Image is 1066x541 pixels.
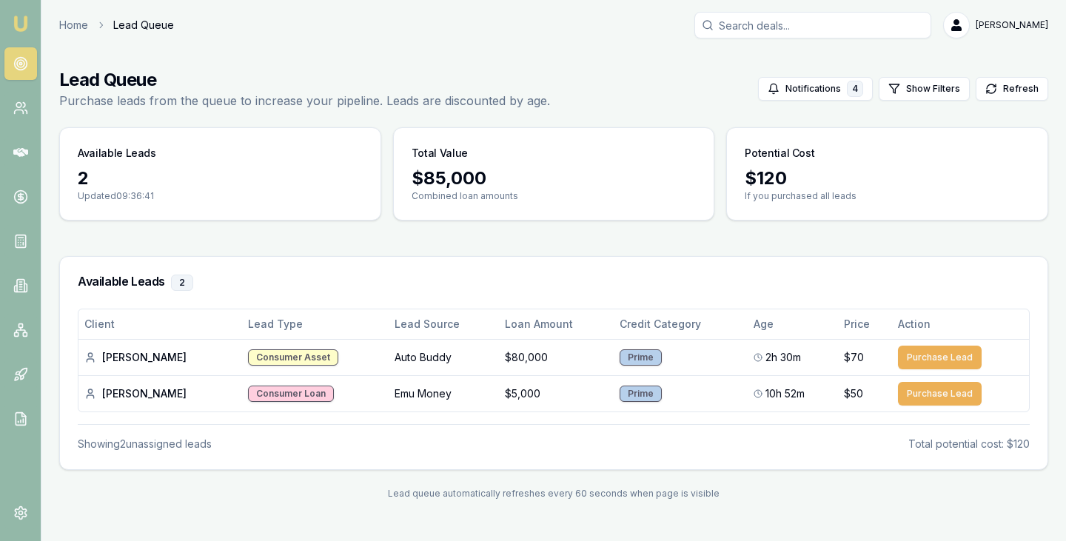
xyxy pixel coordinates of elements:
th: Age [748,309,838,339]
div: Prime [620,386,662,402]
span: $50 [844,386,863,401]
button: Purchase Lead [898,346,982,369]
button: Notifications4 [758,77,873,101]
h3: Available Leads [78,146,156,161]
img: emu-icon-u.png [12,15,30,33]
td: $5,000 [499,375,614,411]
div: Total potential cost: $120 [908,437,1030,451]
div: $ 85,000 [412,167,697,190]
div: $ 120 [745,167,1030,190]
th: Credit Category [614,309,748,339]
h3: Total Value [412,146,468,161]
span: Lead Queue [113,18,174,33]
button: Show Filters [879,77,970,101]
div: [PERSON_NAME] [84,350,236,365]
button: Purchase Lead [898,382,982,406]
th: Lead Type [242,309,389,339]
button: Refresh [976,77,1048,101]
th: Action [892,309,1029,339]
div: Consumer Loan [248,386,334,402]
span: [PERSON_NAME] [976,19,1048,31]
input: Search deals [694,12,931,38]
td: Auto Buddy [389,339,499,375]
div: [PERSON_NAME] [84,386,236,401]
div: Consumer Asset [248,349,338,366]
span: 2h 30m [765,350,801,365]
th: Loan Amount [499,309,614,339]
div: Lead queue automatically refreshes every 60 seconds when page is visible [59,488,1048,500]
th: Lead Source [389,309,499,339]
p: Combined loan amounts [412,190,697,202]
span: 10h 52m [765,386,805,401]
h3: Available Leads [78,275,1030,291]
td: Emu Money [389,375,499,411]
p: Updated 09:36:41 [78,190,363,202]
div: 4 [847,81,863,97]
span: $70 [844,350,864,365]
nav: breadcrumb [59,18,174,33]
td: $80,000 [499,339,614,375]
h1: Lead Queue [59,68,550,92]
a: Home [59,18,88,33]
div: Prime [620,349,662,366]
h3: Potential Cost [745,146,814,161]
div: 2 [78,167,363,190]
th: Price [838,309,892,339]
th: Client [78,309,242,339]
div: Showing 2 unassigned lead s [78,437,212,451]
p: Purchase leads from the queue to increase your pipeline. Leads are discounted by age. [59,92,550,110]
p: If you purchased all leads [745,190,1030,202]
div: 2 [171,275,193,291]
